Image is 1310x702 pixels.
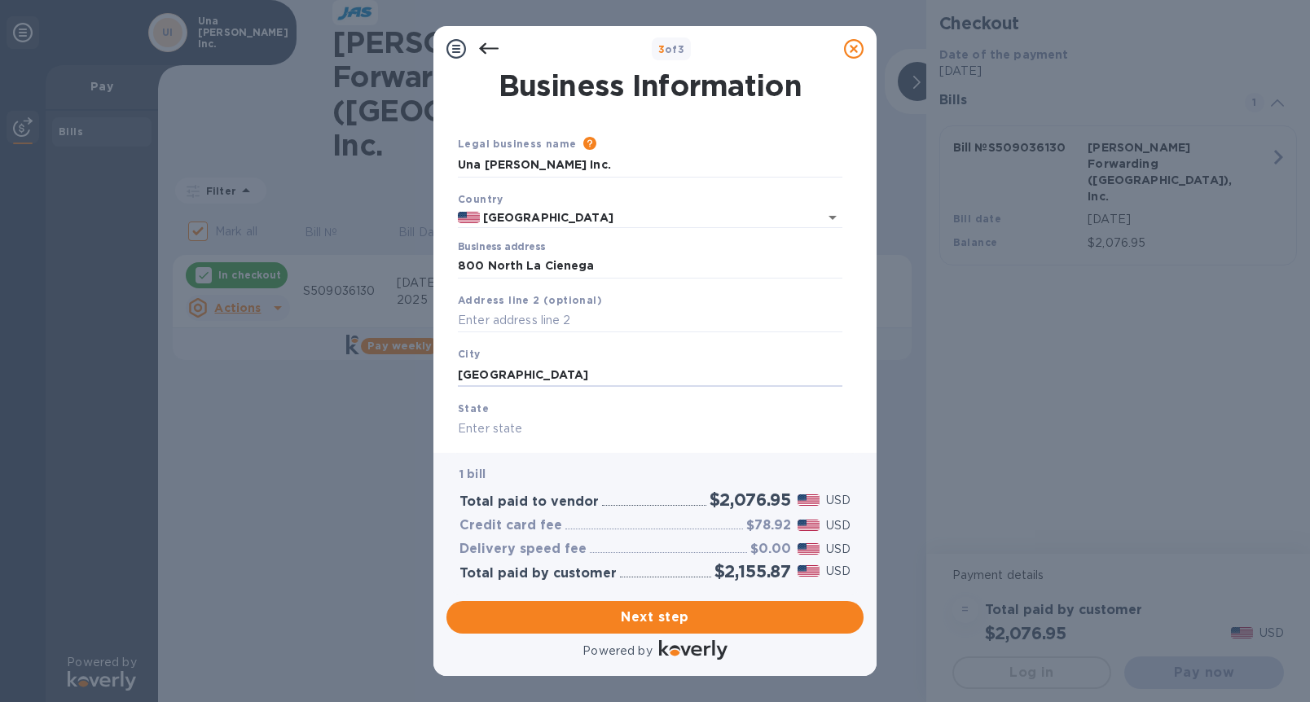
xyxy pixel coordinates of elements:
p: USD [826,541,851,558]
img: USD [798,494,820,506]
b: City [458,348,481,360]
input: Enter legal business name [458,153,842,178]
input: Enter address line 2 [458,309,842,333]
img: Logo [659,640,728,660]
input: Enter city [458,362,842,387]
p: USD [826,492,851,509]
button: Next step [446,601,864,634]
h3: Total paid to vendor [459,494,599,510]
h1: Business Information [455,68,846,103]
p: Powered by [582,643,652,660]
h2: $2,076.95 [710,489,791,510]
img: US [458,212,480,223]
p: USD [826,563,851,580]
b: of 3 [658,43,685,55]
input: Select country [480,208,797,228]
span: Next step [459,608,851,627]
h3: Credit card fee [459,518,562,533]
h3: Total paid by customer [459,566,617,581]
h2: $2,155.87 [714,561,791,581]
img: USD [798,520,820,531]
b: Country [458,193,503,205]
h3: $78.92 [746,518,791,533]
input: Enter address [458,254,842,279]
p: USD [826,517,851,534]
b: Address line 2 (optional) [458,294,602,306]
b: 1 bill [459,467,486,480]
button: Open [821,206,844,229]
b: State [458,402,489,415]
input: Enter state [458,417,842,441]
b: Legal business name [458,138,577,150]
h3: $0.00 [750,542,791,557]
img: USD [798,565,820,577]
h3: Delivery speed fee [459,542,587,557]
label: Business address [458,243,545,252]
span: 3 [658,43,665,55]
img: USD [798,543,820,555]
